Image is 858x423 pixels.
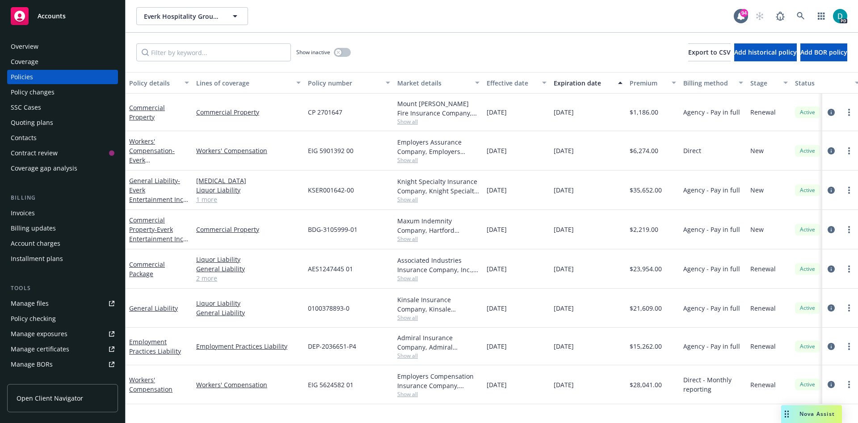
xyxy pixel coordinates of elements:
span: [DATE] [487,264,507,273]
div: Knight Specialty Insurance Company, Knight Specialty Insurance Company, Entertainment Risk, LLC [397,177,479,196]
button: Policy number [304,72,394,94]
a: Commercial Property [196,107,301,117]
span: Agency - Pay in full [683,185,740,195]
a: Policy changes [7,85,118,99]
div: Kinsale Insurance Company, Kinsale Insurance, Amwins [397,295,479,314]
div: SSC Cases [11,100,41,115]
span: New [750,225,764,234]
span: [DATE] [487,225,507,234]
div: Admiral Insurance Company, Admiral Insurance Group ([PERSON_NAME] Corporation), [GEOGRAPHIC_DATA] [397,333,479,352]
span: Renewal [750,303,776,313]
a: Quoting plans [7,115,118,130]
span: EIG 5624582 01 [308,380,353,389]
span: - Everk Entertainment Inc DBA MIA [129,176,188,213]
span: Direct - Monthly reporting [683,375,743,394]
div: Policy changes [11,85,55,99]
a: more [844,379,854,390]
a: circleInformation [826,379,837,390]
span: Show all [397,196,479,203]
a: Policies [7,70,118,84]
span: [DATE] [554,185,574,195]
div: Contacts [11,131,37,145]
span: Active [799,265,816,273]
div: Coverage gap analysis [11,161,77,175]
span: [DATE] [554,146,574,155]
div: Expiration date [554,78,613,88]
a: Manage certificates [7,342,118,356]
span: $6,274.00 [630,146,658,155]
a: Liquor Liability [196,185,301,195]
span: CP 2701647 [308,107,342,117]
a: Commercial Property [129,216,183,252]
a: circleInformation [826,185,837,196]
span: $35,652.00 [630,185,662,195]
span: Show all [397,390,479,398]
span: $15,262.00 [630,342,662,351]
span: $28,041.00 [630,380,662,389]
a: more [844,185,854,196]
button: Add BOR policy [800,43,847,61]
a: Manage BORs [7,357,118,372]
div: Policy number [308,78,380,88]
a: circleInformation [826,107,837,118]
span: [DATE] [487,185,507,195]
span: Open Client Navigator [17,393,83,403]
span: Show all [397,156,479,164]
span: DEP-2036651-P4 [308,342,356,351]
div: Manage exposures [11,327,67,341]
span: [DATE] [554,342,574,351]
div: Premium [630,78,666,88]
a: Liquor Liability [196,299,301,308]
span: New [750,146,764,155]
a: Contract review [7,146,118,160]
span: [DATE] [487,146,507,155]
span: Direct [683,146,701,155]
a: Accounts [7,4,118,29]
button: Premium [626,72,680,94]
a: Policy checking [7,312,118,326]
span: Renewal [750,380,776,389]
a: Employment Practices Liability [129,338,181,355]
a: General Liability [129,304,178,312]
div: Status [795,78,850,88]
button: Everk Hospitality Group; Everk Entertainment, Corporation [136,7,248,25]
div: Associated Industries Insurance Company, Inc., AmTrust Financial Services, Amwins [397,256,479,274]
button: Policy details [126,72,193,94]
span: Show all [397,118,479,125]
a: 1 more [196,195,301,204]
a: circleInformation [826,145,837,156]
a: Coverage gap analysis [7,161,118,175]
span: Agency - Pay in full [683,264,740,273]
div: Manage certificates [11,342,69,356]
img: photo [833,9,847,23]
div: Billing method [683,78,733,88]
span: AES1247445 01 [308,264,353,273]
a: circleInformation [826,224,837,235]
div: Invoices [11,206,35,220]
input: Filter by keyword... [136,43,291,61]
a: General Liability [196,308,301,317]
a: General Liability [129,176,183,213]
span: Export to CSV [688,48,731,56]
a: Invoices [7,206,118,220]
span: $21,609.00 [630,303,662,313]
a: Manage files [7,296,118,311]
span: Active [799,342,816,350]
span: [DATE] [554,380,574,389]
span: [DATE] [487,107,507,117]
div: Billing [7,193,118,202]
a: [MEDICAL_DATA] [196,176,301,185]
button: Lines of coverage [193,72,304,94]
div: Summary of insurance [11,372,79,387]
a: 2 more [196,273,301,283]
span: Manage exposures [7,327,118,341]
span: Active [799,108,816,116]
a: Liquor Liability [196,255,301,264]
span: Accounts [38,13,66,20]
a: Coverage [7,55,118,69]
span: Renewal [750,342,776,351]
div: Lines of coverage [196,78,291,88]
span: BDG-3105999-01 [308,225,357,234]
div: Employers Assurance Company, Employers Insurance Group [397,137,479,156]
button: Market details [394,72,483,94]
